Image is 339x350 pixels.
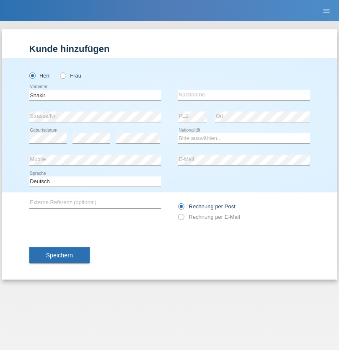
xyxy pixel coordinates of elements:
[46,252,73,259] span: Speichern
[29,73,50,79] label: Herr
[322,7,331,15] i: menu
[178,203,184,214] input: Rechnung per Post
[60,73,81,79] label: Frau
[178,203,235,210] label: Rechnung per Post
[29,73,35,78] input: Herr
[29,247,90,263] button: Speichern
[318,8,335,13] a: menu
[60,73,65,78] input: Frau
[178,214,184,224] input: Rechnung per E-Mail
[29,44,310,54] h1: Kunde hinzufügen
[178,214,240,220] label: Rechnung per E-Mail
